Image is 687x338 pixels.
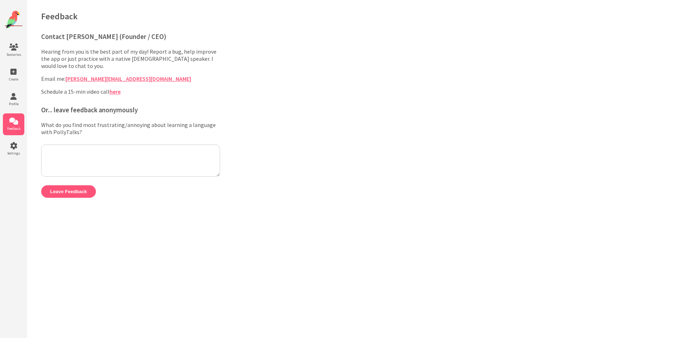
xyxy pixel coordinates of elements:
[3,52,24,57] span: Scenarios
[41,33,220,41] h3: Contact [PERSON_NAME] (Founder / CEO)
[41,48,220,69] p: Hearing from you is the best part of my day! Report a bug, help improve the app or just practice ...
[3,102,24,106] span: Profile
[41,11,673,22] h1: Feedback
[3,151,24,156] span: Settings
[41,106,220,114] h3: Or... leave feedback anonymously
[41,185,96,198] button: Leave Feedback
[3,126,24,131] span: Feedback
[109,88,121,95] a: here
[3,77,24,82] span: Create
[65,75,191,82] a: [PERSON_NAME][EMAIL_ADDRESS][DOMAIN_NAME]
[41,121,220,136] label: What do you find most frustrating/annoying about learning a language with PollyTalks?
[41,75,220,82] p: Email me:
[41,88,220,95] p: Schedule a 15-min video call
[5,11,23,29] img: Website Logo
